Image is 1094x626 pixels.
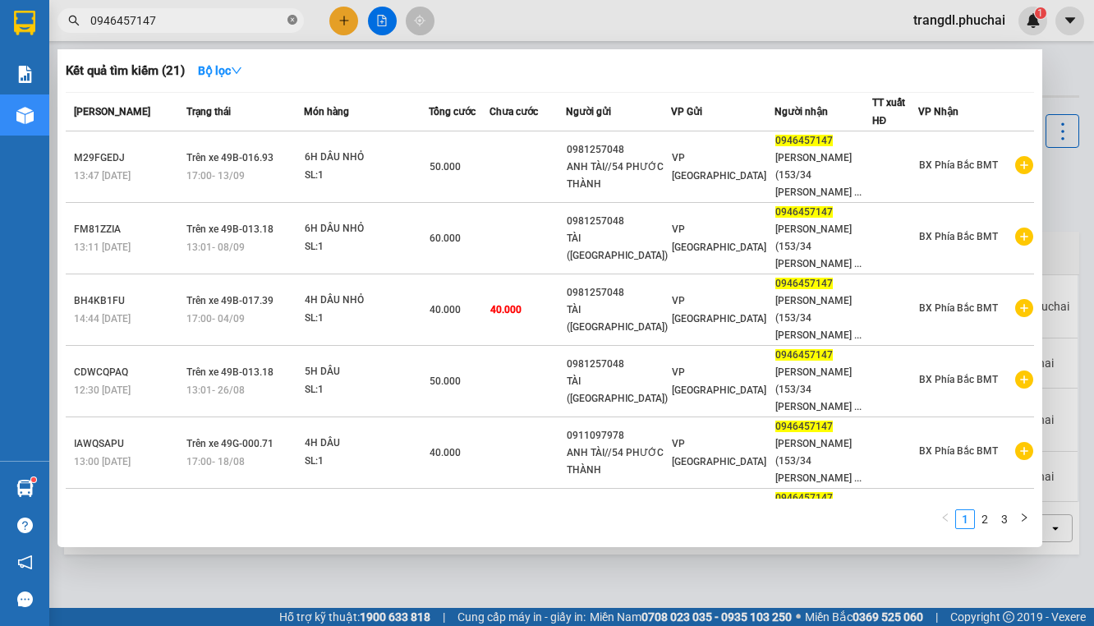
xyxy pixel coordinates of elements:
[567,373,670,407] div: TÀI ([GEOGRAPHIC_DATA])
[775,349,833,361] span: 0946457147
[305,220,428,238] div: 6H DÂU NHỎ
[567,230,670,265] div: TÀI ([GEOGRAPHIC_DATA])
[672,295,766,325] span: VP [GEOGRAPHIC_DATA]
[935,509,955,529] li: Previous Page
[919,445,998,457] span: BX Phía Bắc BMT
[74,456,131,467] span: 13:00 [DATE]
[775,278,833,289] span: 0946457147
[74,292,182,310] div: BH4KB1FU
[955,509,975,529] li: 1
[17,518,33,533] span: question-circle
[198,64,242,77] strong: Bộ lọc
[775,106,828,117] span: Người nhận
[672,223,766,253] span: VP [GEOGRAPHIC_DATA]
[186,106,231,117] span: Trạng thái
[74,150,182,167] div: M29FGEDJ
[775,206,833,218] span: 0946457147
[872,97,905,127] span: TT xuất HĐ
[1015,371,1033,389] span: plus-circle
[74,170,131,182] span: 13:47 [DATE]
[74,435,182,453] div: IAWQSAPU
[231,65,242,76] span: down
[1014,509,1034,529] button: right
[186,242,245,253] span: 13:01 - 08/09
[567,213,670,230] div: 0981257048
[192,16,232,33] span: Nhận:
[186,313,245,325] span: 17:00 - 04/09
[74,364,182,381] div: CDWCQPAQ
[305,167,428,185] div: SL: 1
[186,295,273,306] span: Trên xe 49B-017.39
[74,313,131,325] span: 14:44 [DATE]
[430,161,461,173] span: 50.000
[775,221,871,273] div: [PERSON_NAME](153/34 [PERSON_NAME] ...
[192,14,324,53] div: Bến Xe Đức Long
[17,555,33,570] span: notification
[16,480,34,497] img: warehouse-icon
[192,85,216,103] span: DĐ:
[186,223,273,235] span: Trên xe 49B-013.18
[38,116,69,145] span: BX
[305,238,428,256] div: SL: 1
[185,58,255,84] button: Bộ lọcdown
[14,14,181,53] div: VP [GEOGRAPHIC_DATA]
[186,366,273,378] span: Trên xe 49B-013.18
[14,16,39,33] span: Gửi:
[1015,442,1033,460] span: plus-circle
[429,106,476,117] span: Tổng cước
[287,15,297,25] span: close-circle
[16,66,34,83] img: solution-icon
[66,62,185,80] h3: Kết quả tìm kiếm ( 21 )
[186,170,245,182] span: 17:00 - 13/09
[1019,513,1029,522] span: right
[775,292,871,344] div: [PERSON_NAME](153/34 [PERSON_NAME] ...
[672,152,766,182] span: VP [GEOGRAPHIC_DATA]
[919,374,998,385] span: BX Phía Bắc BMT
[919,231,998,242] span: BX Phía Bắc BMT
[31,477,36,482] sup: 1
[14,53,181,93] div: [PERSON_NAME] ( 250 3/4 )
[14,11,35,35] img: logo-vxr
[935,509,955,529] button: left
[490,304,522,315] span: 40.000
[430,375,461,387] span: 50.000
[192,53,324,76] div: 0967601515
[1014,509,1034,529] li: Next Page
[90,12,284,30] input: Tìm tên, số ĐT hoặc mã đơn
[305,435,428,453] div: 4H DÂU
[186,438,273,449] span: Trên xe 49G-000.71
[74,106,150,117] span: [PERSON_NAME]
[74,384,131,396] span: 12:30 [DATE]
[775,421,833,432] span: 0946457147
[287,13,297,29] span: close-circle
[304,106,349,117] span: Món hàng
[305,310,428,328] div: SL: 1
[186,384,245,396] span: 13:01 - 26/08
[919,159,998,171] span: BX Phía Bắc BMT
[567,301,670,336] div: TÀI ([GEOGRAPHIC_DATA])
[567,356,670,373] div: 0981257048
[995,509,1014,529] li: 3
[775,435,871,487] div: [PERSON_NAME](153/34 [PERSON_NAME] ...
[956,510,974,528] a: 1
[567,284,670,301] div: 0981257048
[775,150,871,201] div: [PERSON_NAME](153/34 [PERSON_NAME] ...
[305,363,428,381] div: 5H DÂU
[975,509,995,529] li: 2
[430,304,461,315] span: 40.000
[671,106,702,117] span: VP Gửi
[940,513,950,522] span: left
[430,447,461,458] span: 40.000
[430,232,461,244] span: 60.000
[74,242,131,253] span: 13:11 [DATE]
[186,152,273,163] span: Trên xe 49B-016.93
[775,135,833,146] span: 0946457147
[1015,156,1033,174] span: plus-circle
[1015,228,1033,246] span: plus-circle
[566,106,611,117] span: Người gửi
[672,438,766,467] span: VP [GEOGRAPHIC_DATA]
[14,93,181,116] div: 0987292947
[305,292,428,310] div: 4H DÂU NHỎ
[775,364,871,416] div: [PERSON_NAME](153/34 [PERSON_NAME] ...
[995,510,1014,528] a: 3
